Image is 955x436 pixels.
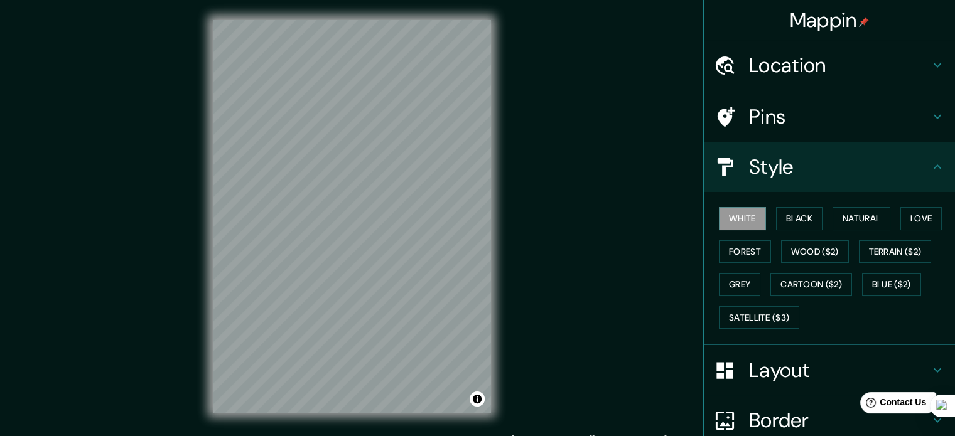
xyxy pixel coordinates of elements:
[704,142,955,192] div: Style
[719,306,799,329] button: Satellite ($3)
[749,154,930,179] h4: Style
[749,358,930,383] h4: Layout
[213,20,491,413] canvas: Map
[704,40,955,90] div: Location
[900,207,942,230] button: Love
[770,273,852,296] button: Cartoon ($2)
[790,8,870,33] h4: Mappin
[749,53,930,78] h4: Location
[781,240,849,263] button: Wood ($2)
[470,391,485,407] button: Toggle attribution
[859,240,932,263] button: Terrain ($2)
[776,207,823,230] button: Black
[704,92,955,142] div: Pins
[704,345,955,395] div: Layout
[749,408,930,433] h4: Border
[719,240,771,263] button: Forest
[843,387,941,422] iframe: Help widget launcher
[862,273,921,296] button: Blue ($2)
[719,273,760,296] button: Grey
[719,207,766,230] button: White
[859,17,869,27] img: pin-icon.png
[833,207,890,230] button: Natural
[749,104,930,129] h4: Pins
